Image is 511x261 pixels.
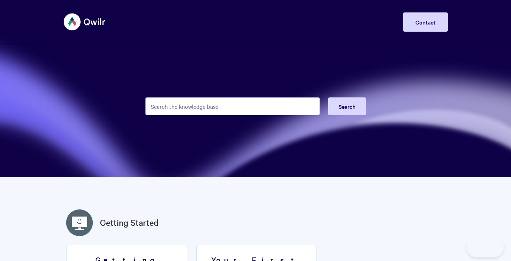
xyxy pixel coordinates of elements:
[467,236,504,257] iframe: Toggle Customer Support
[339,102,356,110] span: Search
[64,9,106,35] img: Qwilr Help Center
[328,97,366,115] button: Search
[403,12,448,32] a: Contact
[145,97,320,115] input: Search the knowledge base
[100,216,159,229] a: Getting Started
